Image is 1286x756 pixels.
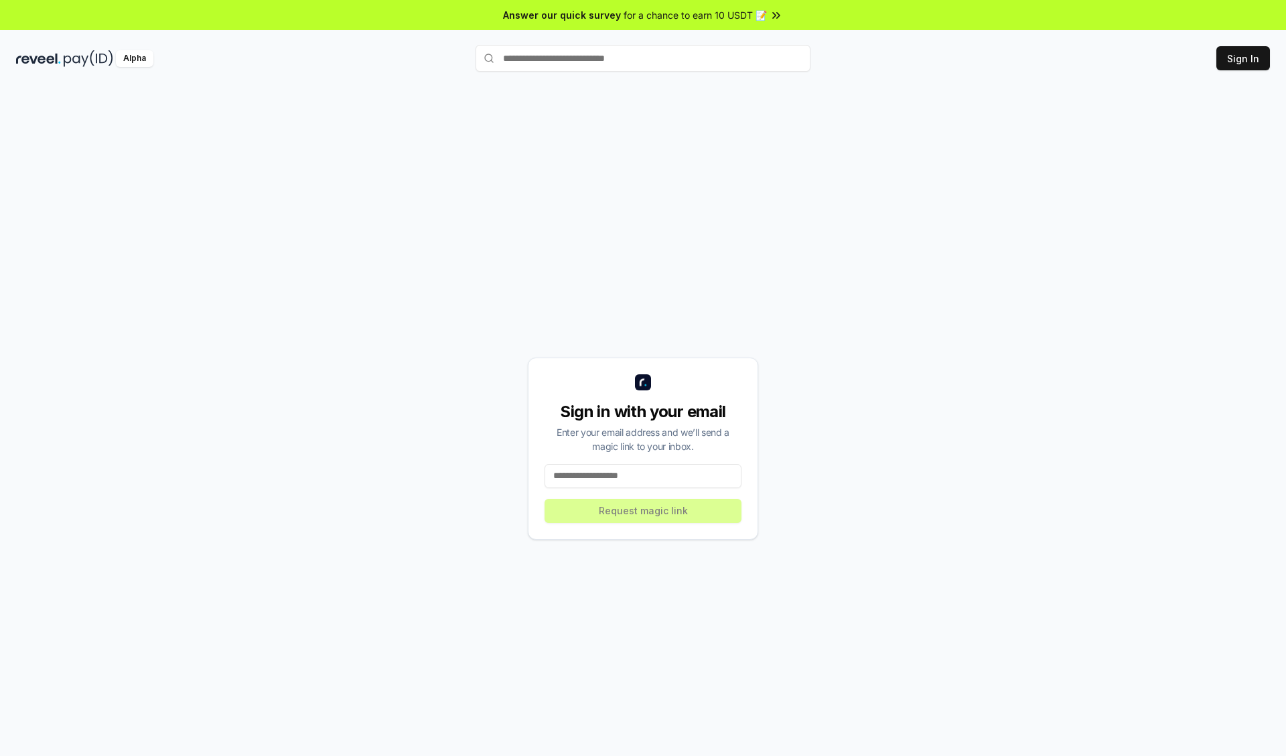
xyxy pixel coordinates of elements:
div: Alpha [116,50,153,67]
div: Enter your email address and we’ll send a magic link to your inbox. [545,425,741,453]
div: Sign in with your email [545,401,741,423]
img: logo_small [635,374,651,390]
button: Sign In [1216,46,1270,70]
img: pay_id [64,50,113,67]
span: Answer our quick survey [503,8,621,22]
span: for a chance to earn 10 USDT 📝 [624,8,767,22]
img: reveel_dark [16,50,61,67]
